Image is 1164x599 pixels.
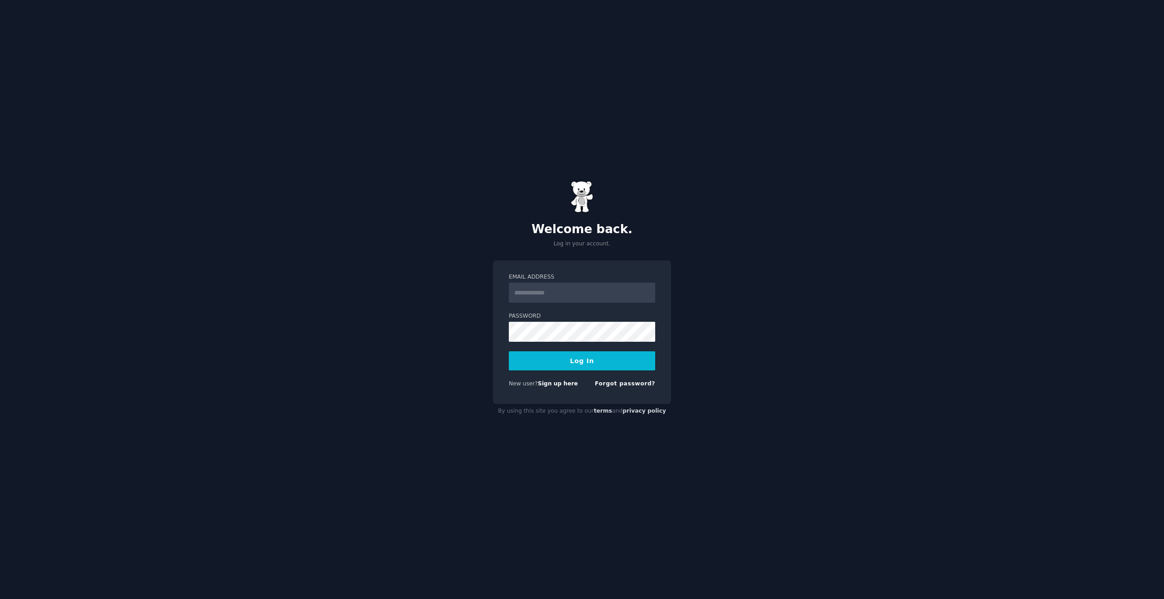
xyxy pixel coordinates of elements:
button: Log In [509,351,655,370]
p: Log in your account. [493,240,671,248]
a: Forgot password? [595,380,655,387]
img: Gummy Bear [571,181,593,213]
h2: Welcome back. [493,222,671,237]
a: Sign up here [538,380,578,387]
a: terms [594,408,612,414]
label: Password [509,312,655,320]
div: By using this site you agree to our and [493,404,671,419]
span: New user? [509,380,538,387]
label: Email Address [509,273,655,281]
a: privacy policy [622,408,666,414]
